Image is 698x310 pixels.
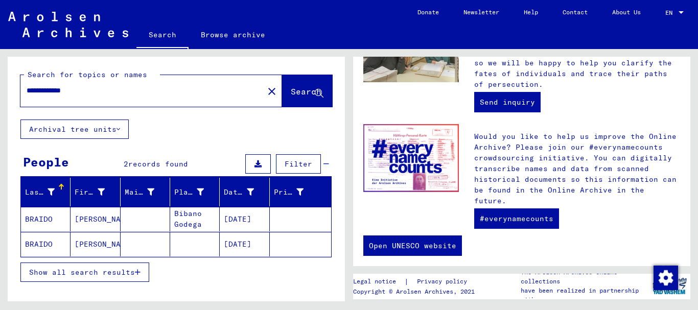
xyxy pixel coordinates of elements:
mat-header-cell: Place of Birth [170,178,220,206]
a: #everynamecounts [474,208,559,229]
mat-header-cell: Prisoner # [270,178,331,206]
span: EN [665,9,677,16]
a: Browse archive [189,22,277,47]
mat-label: Search for topics or names [28,70,147,79]
mat-cell: BRAIDO [21,232,71,256]
div: Maiden Name [125,187,154,198]
span: Show all search results [29,268,135,277]
a: Open UNESCO website [363,235,462,256]
button: Clear [262,81,282,101]
div: First Name [75,184,120,200]
mat-header-cell: Last Name [21,178,71,206]
img: yv_logo.png [650,273,689,299]
div: Date of Birth [224,187,253,198]
div: People [23,153,69,171]
mat-cell: BRAIDO [21,207,71,231]
button: Show all search results [20,263,149,282]
mat-cell: [DATE] [220,232,269,256]
mat-cell: Bibano Godega [170,207,220,231]
div: | [353,276,479,287]
a: Search [136,22,189,49]
div: Prisoner # [274,187,304,198]
button: Archival tree units [20,120,129,139]
div: Place of Birth [174,187,204,198]
div: Date of Birth [224,184,269,200]
span: Filter [285,159,312,169]
div: Prisoner # [274,184,319,200]
mat-header-cell: Date of Birth [220,178,269,206]
button: Filter [276,154,321,174]
a: Send inquiry [474,92,541,112]
mat-header-cell: Maiden Name [121,178,170,206]
div: First Name [75,187,104,198]
a: Legal notice [353,276,404,287]
div: Last Name [25,184,70,200]
a: Privacy policy [409,276,479,287]
img: enc.jpg [363,124,459,192]
p: Copyright © Arolsen Archives, 2021 [353,287,479,296]
div: Maiden Name [125,184,170,200]
img: Arolsen_neg.svg [8,12,128,37]
mat-cell: [PERSON_NAME] [71,232,120,256]
mat-header-cell: First Name [71,178,120,206]
p: The Arolsen Archives online collections [521,268,648,286]
mat-cell: [DATE] [220,207,269,231]
mat-icon: close [266,85,278,98]
p: Would you like to help us improve the Online Archive? Please join our #everynamecounts crowdsourc... [474,131,680,206]
span: records found [128,159,188,169]
p: In addition to conducting your own research, you can submit inquiries to the Arolsen Archives. No... [474,26,680,90]
span: 2 [124,159,128,169]
mat-cell: [PERSON_NAME] [71,207,120,231]
span: Search [291,86,321,97]
button: Search [282,75,332,107]
div: Place of Birth [174,184,219,200]
img: Change consent [654,266,678,290]
p: have been realized in partnership with [521,286,648,304]
div: Last Name [25,187,55,198]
